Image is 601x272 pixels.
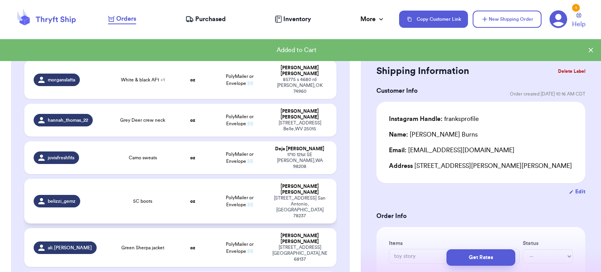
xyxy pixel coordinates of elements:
[275,14,311,24] a: Inventory
[121,245,164,251] span: Green Sherpa jacket
[283,14,311,24] span: Inventory
[160,77,165,82] span: + 1
[376,65,469,77] h2: Shipping Information
[549,10,567,28] a: 1
[116,14,136,23] span: Orders
[48,198,76,204] span: belizzi_gemz
[389,163,413,169] span: Address
[195,14,226,24] span: Purchased
[133,198,152,204] span: 5C boots
[48,155,74,161] span: jovisfreshfits
[510,91,585,97] span: Order created: [DATE] 10:16 AM CDT
[226,152,254,164] span: PolyMailer or Envelope ✉️
[226,195,254,207] span: PolyMailer or Envelope ✉️
[190,199,195,204] strong: oz
[226,114,254,126] span: PolyMailer or Envelope ✉️
[272,195,327,219] div: [STREET_ADDRESS] San Antonio , [GEOGRAPHIC_DATA] 78237
[389,161,573,171] div: [STREET_ADDRESS][PERSON_NAME][PERSON_NAME]
[272,77,327,94] div: 85775 s 4680 rd [PERSON_NAME] , OK 74960
[389,131,408,138] span: Name:
[272,120,327,132] div: [STREET_ADDRESS] Belle , WV 25015
[129,155,157,161] span: Camo sweats
[389,114,479,124] div: franksprofile
[120,117,165,123] span: Grey Deer crew neck
[272,184,327,195] div: [PERSON_NAME] [PERSON_NAME]
[473,11,542,28] button: New Shipping Order
[226,242,254,254] span: PolyMailer or Envelope ✉️
[360,14,385,24] div: More
[389,147,407,153] span: Email:
[121,77,165,83] span: White & black AF1
[272,245,327,262] div: [STREET_ADDRESS] [GEOGRAPHIC_DATA] , NE 68137
[376,86,417,95] h3: Customer Info
[569,188,585,196] button: Edit
[48,117,88,123] span: hannah_thomas_22
[190,155,195,160] strong: oz
[399,11,468,28] button: Copy Customer Link
[523,240,573,247] label: Status
[572,4,580,12] div: 1
[572,20,585,29] span: Help
[226,74,254,86] span: PolyMailer or Envelope ✉️
[272,108,327,120] div: [PERSON_NAME] [PERSON_NAME]
[272,152,327,169] div: 1710 121st SE [PERSON_NAME] , WA 98208
[185,14,226,24] a: Purchased
[389,116,443,122] span: Instagram Handle:
[272,146,327,152] div: Deja [PERSON_NAME]
[190,77,195,82] strong: oz
[389,130,478,139] div: [PERSON_NAME] Burns
[272,65,327,77] div: [PERSON_NAME] [PERSON_NAME]
[190,118,195,122] strong: oz
[48,77,75,83] span: morganslatta
[190,245,195,250] strong: oz
[389,240,520,247] label: Items
[572,13,585,29] a: Help
[48,245,92,251] span: ali.[PERSON_NAME]
[376,211,585,221] h3: Order Info
[6,45,587,55] div: Added to Cart
[446,249,515,266] button: Get Rates
[555,63,588,80] button: Delete Label
[272,233,327,245] div: [PERSON_NAME] [PERSON_NAME]
[389,146,573,155] div: [EMAIL_ADDRESS][DOMAIN_NAME]
[108,14,136,24] a: Orders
